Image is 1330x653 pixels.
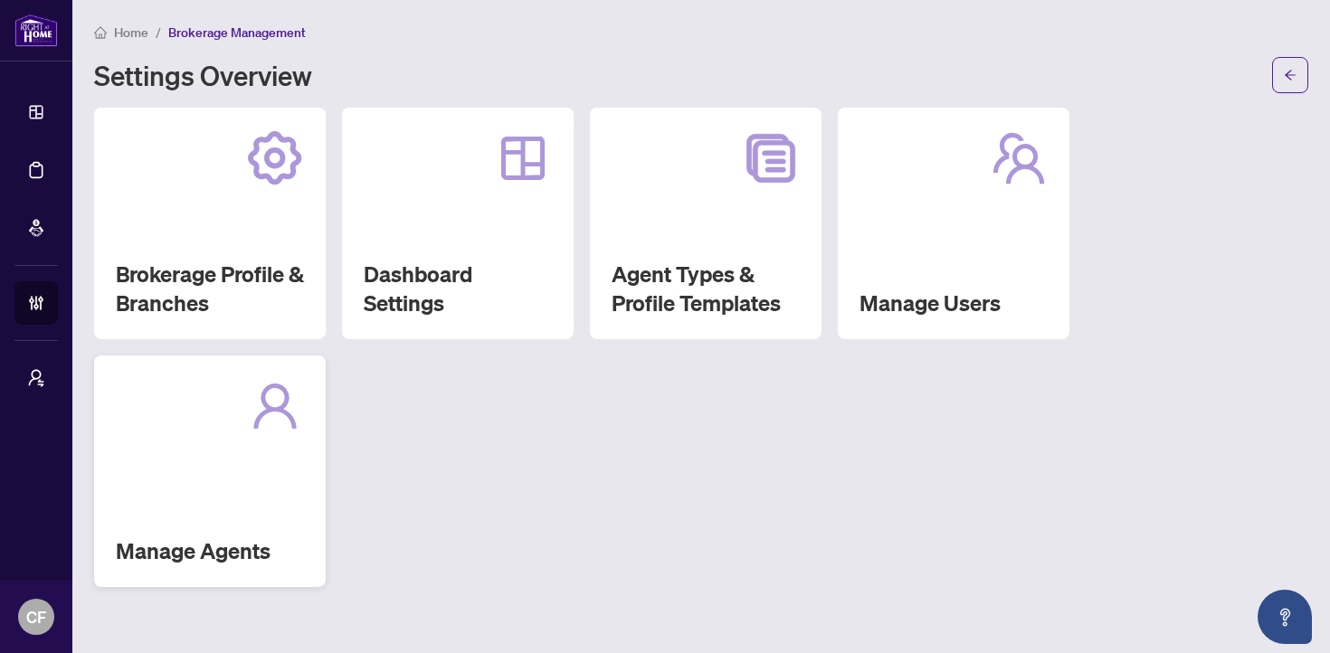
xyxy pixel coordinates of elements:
span: home [94,26,107,39]
li: / [156,22,161,43]
h2: Agent Types & Profile Templates [612,260,800,317]
h1: Settings Overview [94,61,312,90]
h2: Brokerage Profile & Branches [116,260,304,317]
h2: Dashboard Settings [364,260,552,317]
span: CF [26,604,46,629]
span: Home [114,24,148,41]
span: user-switch [27,369,45,387]
button: Open asap [1258,590,1312,644]
span: Brokerage Management [168,24,306,41]
h2: Manage Agents [116,536,304,565]
h2: Manage Users [860,289,1048,317]
img: logo [14,14,58,47]
span: arrow-left [1284,69,1297,81]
